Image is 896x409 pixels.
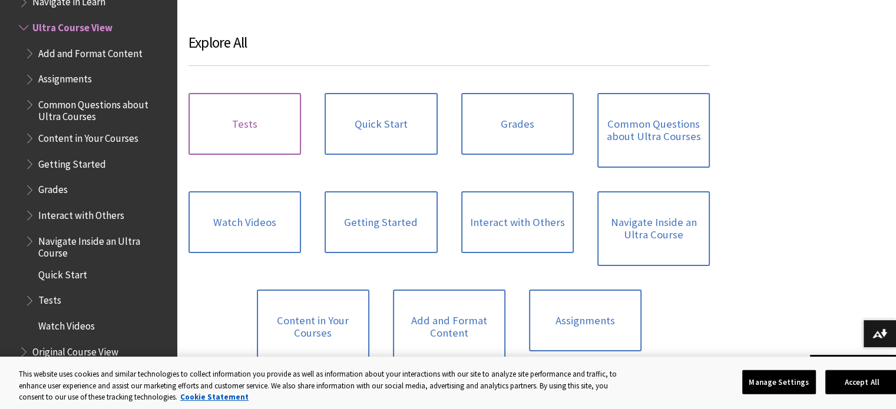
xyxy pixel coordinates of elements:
[38,95,168,122] span: Common Questions about Ultra Courses
[529,290,642,352] a: Assignments
[742,370,816,394] button: Manage Settings
[38,231,168,259] span: Navigate Inside an Ultra Course
[325,93,437,155] a: Quick Start
[38,291,61,307] span: Tests
[38,69,92,85] span: Assignments
[38,265,87,281] span: Quick Start
[597,191,710,266] a: Navigate Inside an Ultra Course
[393,290,505,364] a: Add and Format Content
[597,93,710,168] a: Common Questions about Ultra Courses
[32,342,118,358] span: Original Course View
[38,154,106,170] span: Getting Started
[461,93,574,155] a: Grades
[38,180,68,196] span: Grades
[325,191,437,254] a: Getting Started
[38,316,95,332] span: Watch Videos
[32,18,113,34] span: Ultra Course View
[189,191,301,254] a: Watch Videos
[38,205,124,221] span: Interact with Others
[19,368,627,403] div: This website uses cookies and similar technologies to collect information you provide as well as ...
[189,93,301,155] a: Tests
[189,32,710,66] h3: Explore All
[38,128,138,144] span: Content in Your Courses
[461,191,574,254] a: Interact with Others
[257,290,369,364] a: Content in Your Courses
[38,44,143,59] span: Add and Format Content
[810,355,896,377] a: Back to top
[180,392,249,402] a: More information about your privacy, opens in a new tab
